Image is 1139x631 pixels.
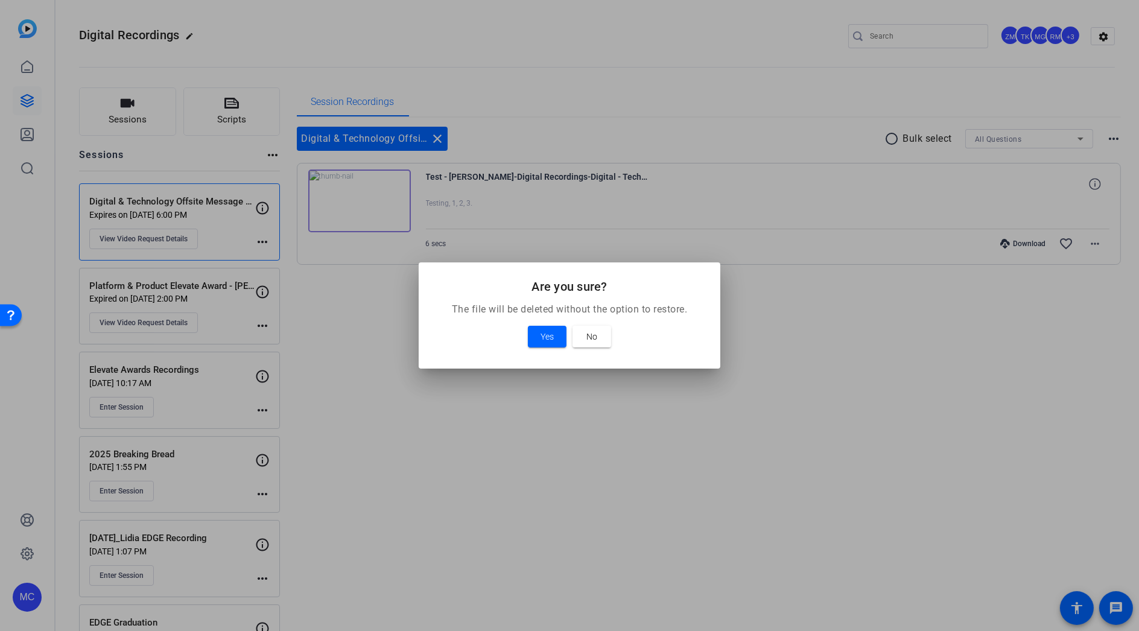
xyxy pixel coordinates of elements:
button: No [573,326,611,347]
span: No [586,329,597,344]
p: The file will be deleted without the option to restore. [433,302,706,317]
span: Yes [541,329,554,344]
button: Yes [528,326,566,347]
h2: Are you sure? [433,277,706,296]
